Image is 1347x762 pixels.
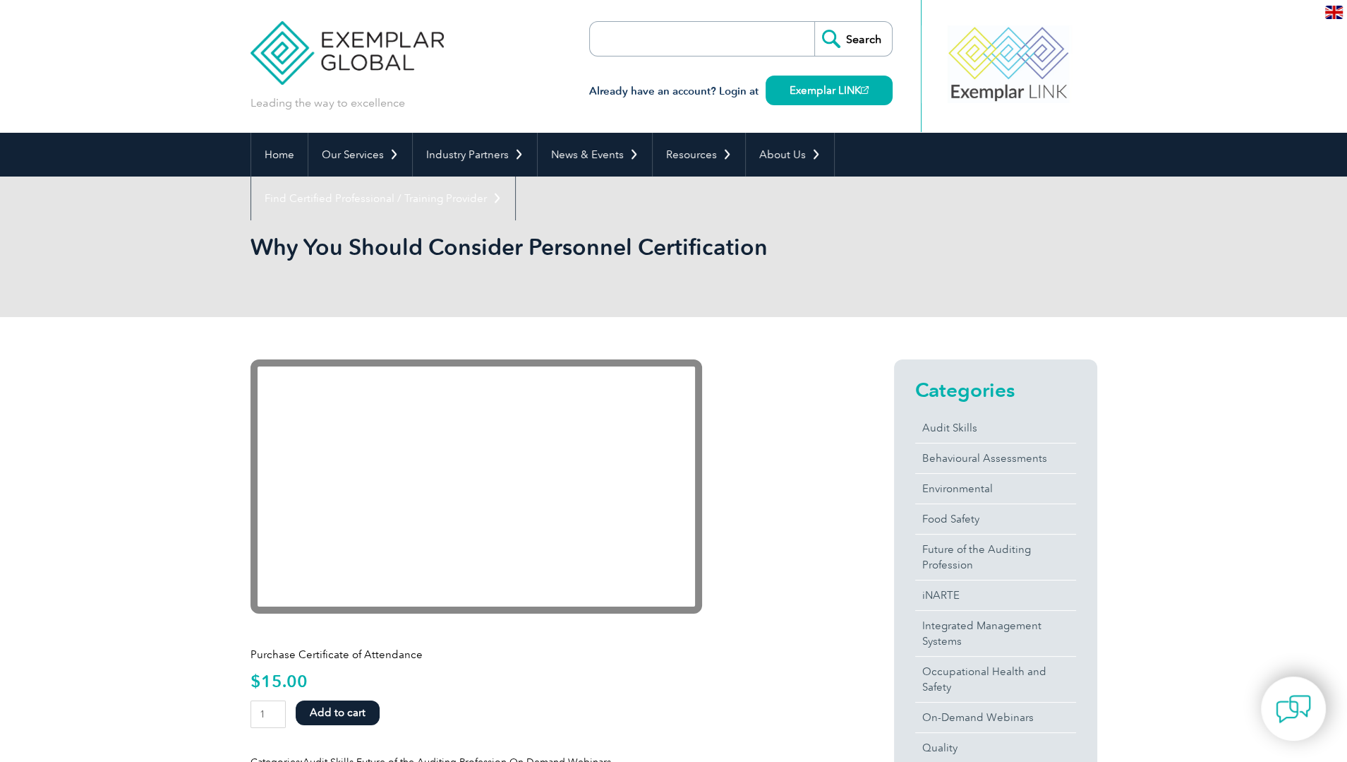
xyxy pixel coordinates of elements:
[589,83,893,100] h3: Already have an account? Login at
[250,359,702,614] iframe: YouTube video player
[250,233,792,261] h1: Why You Should Consider Personnel Certification
[814,22,892,56] input: Search
[746,133,834,177] a: About Us
[250,647,843,662] p: Purchase Certificate of Attendance
[538,133,652,177] a: News & Events
[915,611,1076,656] a: Integrated Management Systems
[915,413,1076,443] a: Audit Skills
[915,379,1076,401] h2: Categories
[653,133,745,177] a: Resources
[296,701,380,725] button: Add to cart
[413,133,537,177] a: Industry Partners
[1325,6,1343,19] img: en
[915,443,1076,473] a: Behavioural Assessments
[250,671,261,691] span: $
[915,504,1076,534] a: Food Safety
[915,703,1076,732] a: On-Demand Webinars
[861,86,869,94] img: open_square.png
[250,671,308,691] bdi: 15.00
[250,95,405,111] p: Leading the way to excellence
[915,581,1076,610] a: iNARTE
[251,177,515,220] a: Find Certified Professional / Training Provider
[308,133,412,177] a: Our Services
[915,657,1076,702] a: Occupational Health and Safety
[250,701,286,728] input: Product quantity
[251,133,308,177] a: Home
[766,76,893,105] a: Exemplar LINK
[1276,691,1311,727] img: contact-chat.png
[915,535,1076,580] a: Future of the Auditing Profession
[915,474,1076,504] a: Environmental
